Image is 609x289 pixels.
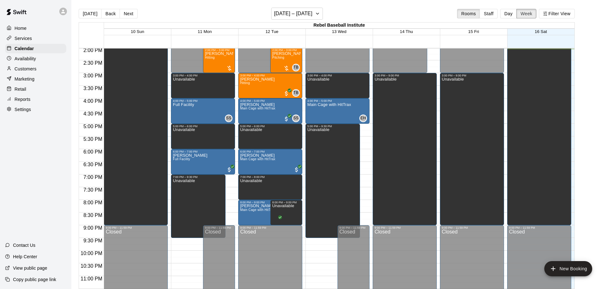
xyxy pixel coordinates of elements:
[360,115,366,122] span: EH
[440,73,504,225] div: 3:00 PM – 9:00 PM: Unavailable
[442,226,502,229] div: 9:00 PM – 11:59 PM
[283,90,290,97] span: All customers have paid
[15,66,36,72] p: Customers
[5,54,66,63] div: Availability
[240,81,250,85] span: Hitting
[238,174,302,200] div: 7:00 PM – 8:00 PM: Unavailable
[82,200,104,205] span: 8:00 PM
[468,29,479,34] button: 15 Fri
[15,106,31,113] p: Settings
[359,115,367,122] div: EJ Harnden
[205,226,233,229] div: 9:00 PM – 11:59 PM
[238,73,302,98] div: 3:00 PM – 4:00 PM: Hitting
[5,95,66,104] div: Reports
[15,96,30,102] p: Reports
[362,115,367,122] span: EJ Harnden
[82,174,104,180] span: 7:00 PM
[272,201,300,204] div: 8:00 PM – 9:00 PM
[173,157,190,161] span: Full Facility
[305,98,370,124] div: 4:00 PM – 5:00 PM: Main Cage with HitTrax
[293,167,300,173] span: All customers have paid
[205,56,215,59] span: Hitting
[82,136,104,142] span: 5:30 PM
[171,174,226,238] div: 7:00 PM – 9:30 PM: Unavailable
[82,149,104,154] span: 6:00 PM
[272,56,284,59] span: Pitching
[240,157,275,161] span: Main Cage with HitTrax
[305,124,360,238] div: 5:00 PM – 9:30 PM: Unavailable
[173,175,224,179] div: 7:00 PM – 9:30 PM
[171,124,235,149] div: 5:00 PM – 6:00 PM: Unavailable
[5,84,66,94] div: Retail
[307,125,358,128] div: 5:00 PM – 9:30 PM
[5,74,66,84] a: Marketing
[339,226,368,229] div: 9:00 PM – 11:59 PM
[13,253,37,260] p: Help Center
[500,9,517,18] button: Day
[5,64,66,74] a: Customers
[292,115,300,122] div: Stephanie Schoenauer
[373,73,437,225] div: 3:00 PM – 9:00 PM: Unavailable
[240,208,275,212] span: Main Cage with HitTrax
[238,149,302,174] div: 6:00 PM – 7:00 PM: Greg Lefave
[332,29,346,34] button: 13 Wed
[198,29,212,34] button: 11 Mon
[226,115,232,122] span: SS
[173,125,233,128] div: 5:00 PM – 6:00 PM
[375,226,435,229] div: 9:00 PM – 11:59 PM
[82,111,104,116] span: 4:30 PM
[82,187,104,193] span: 7:30 PM
[82,48,104,53] span: 2:00 PM
[535,29,547,34] button: 16 Sat
[240,74,300,77] div: 3:00 PM – 4:00 PM
[5,105,66,114] a: Settings
[295,64,300,71] span: Tyler Belanger
[295,89,300,97] span: Tyler Belanger
[457,9,480,18] button: Rooms
[15,25,27,31] p: Home
[400,29,413,34] button: 14 Thu
[13,265,47,271] p: View public page
[271,8,323,20] button: [DATE] – [DATE]
[82,124,104,129] span: 5:00 PM
[240,201,291,204] div: 8:00 PM – 9:00 PM
[293,115,299,122] span: SS
[544,261,592,276] button: add
[171,73,235,98] div: 3:00 PM – 4:00 PM: Unavailable
[238,200,293,225] div: 8:00 PM – 9:00 PM: Main Cage with HitTrax
[171,98,235,124] div: 4:00 PM – 5:00 PM: Full Facility
[5,34,66,43] a: Services
[516,9,536,18] button: Week
[173,150,233,153] div: 6:00 PM – 7:00 PM
[104,23,574,29] div: Rebel Baseball Institute
[509,226,569,229] div: 9:00 PM – 11:59 PM
[293,90,298,96] span: TB
[82,162,104,167] span: 6:30 PM
[265,29,278,34] span: 12 Tue
[226,167,232,173] span: All customers have paid
[5,23,66,33] a: Home
[203,48,235,73] div: 2:00 PM – 3:00 PM: Hitting
[106,226,166,229] div: 9:00 PM – 11:59 PM
[240,150,300,153] div: 6:00 PM – 7:00 PM
[131,29,144,34] span: 10 Sun
[82,238,104,243] span: 9:30 PM
[13,276,56,283] p: Copy public page link
[305,73,370,98] div: 3:00 PM – 4:00 PM: Unavailable
[375,74,435,77] div: 3:00 PM – 9:00 PM
[15,86,26,92] p: Retail
[173,99,233,102] div: 4:00 PM – 5:00 PM
[240,99,300,102] div: 4:00 PM – 5:00 PM
[5,44,66,53] a: Calendar
[225,115,232,122] div: Stephanie Schoenauer
[13,242,36,248] p: Contact Us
